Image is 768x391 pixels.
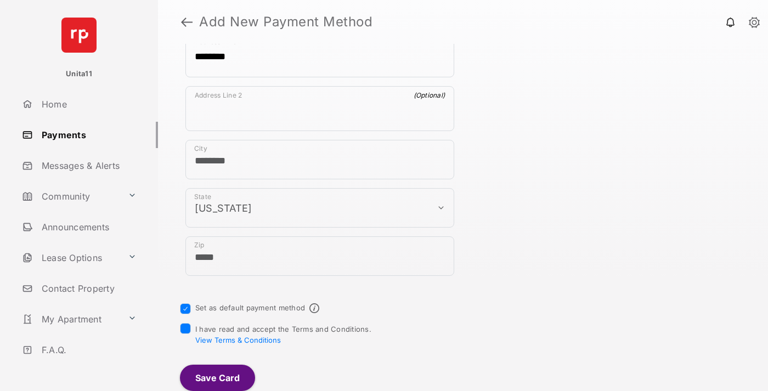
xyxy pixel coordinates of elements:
[199,15,372,29] strong: Add New Payment Method
[309,303,319,313] span: Default payment method info
[195,325,371,344] span: I have read and accept the Terms and Conditions.
[195,303,305,312] label: Set as default payment method
[18,245,123,271] a: Lease Options
[18,122,158,148] a: Payments
[61,18,97,53] img: svg+xml;base64,PHN2ZyB4bWxucz0iaHR0cDovL3d3dy53My5vcmcvMjAwMC9zdmciIHdpZHRoPSI2NCIgaGVpZ2h0PSI2NC...
[18,214,158,240] a: Announcements
[180,365,255,391] button: Save Card
[18,275,158,302] a: Contact Property
[195,336,281,344] button: I have read and accept the Terms and Conditions.
[185,140,454,179] div: payment_method_screening[postal_addresses][locality]
[66,69,92,80] p: Unita11
[185,236,454,276] div: payment_method_screening[postal_addresses][postalCode]
[18,337,158,363] a: F.A.Q.
[18,183,123,209] a: Community
[185,86,454,131] div: payment_method_screening[postal_addresses][addressLine2]
[18,91,158,117] a: Home
[18,306,123,332] a: My Apartment
[185,188,454,228] div: payment_method_screening[postal_addresses][administrativeArea]
[185,32,454,77] div: payment_method_screening[postal_addresses][addressLine1]
[18,152,158,179] a: Messages & Alerts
